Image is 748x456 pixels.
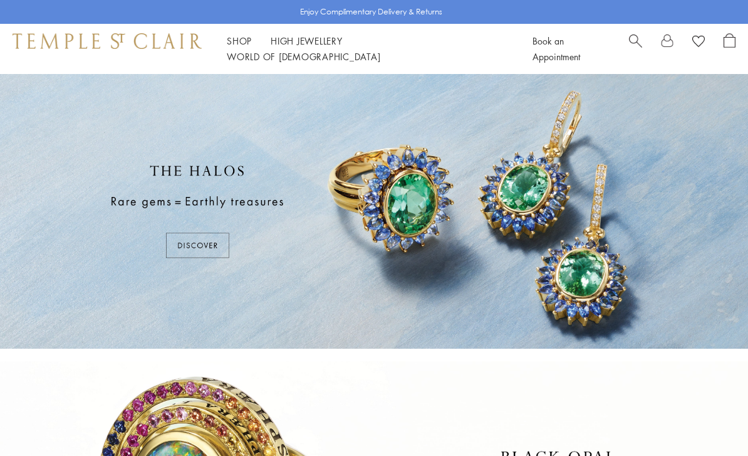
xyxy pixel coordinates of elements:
a: ShopShop [227,34,252,47]
a: Open Shopping Bag [724,33,735,65]
a: World of [DEMOGRAPHIC_DATA]World of [DEMOGRAPHIC_DATA] [227,50,380,63]
iframe: Gorgias live chat messenger [685,397,735,443]
a: Search [629,33,642,65]
nav: Main navigation [227,33,504,65]
p: Enjoy Complimentary Delivery & Returns [300,6,442,18]
a: Book an Appointment [532,34,580,63]
img: Temple St. Clair [13,33,202,48]
a: View Wishlist [692,33,705,52]
a: High JewelleryHigh Jewellery [271,34,343,47]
